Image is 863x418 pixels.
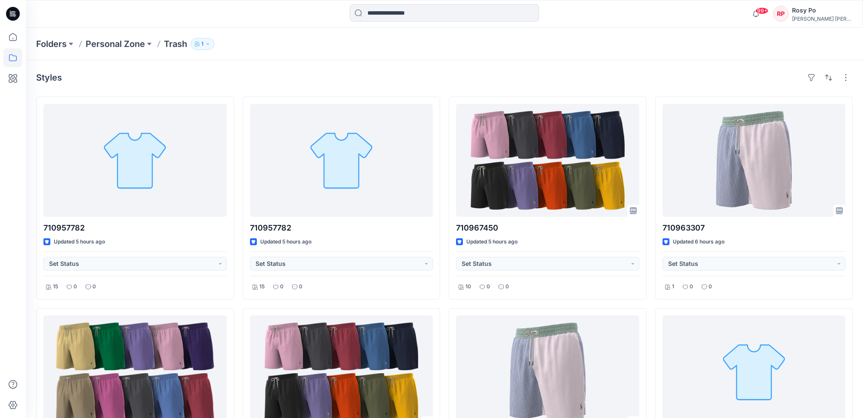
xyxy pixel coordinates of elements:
[299,282,302,291] p: 0
[36,72,62,83] h4: Styles
[663,104,846,217] a: 710963307
[456,222,639,234] p: 710967450
[86,38,145,50] a: Personal Zone
[54,237,105,246] p: Updated 5 hours ago
[92,282,96,291] p: 0
[465,282,471,291] p: 10
[164,38,187,50] p: Trash
[663,222,846,234] p: 710963307
[792,5,852,16] div: Rosy Po
[505,282,509,291] p: 0
[673,237,724,246] p: Updated 6 hours ago
[792,16,852,22] div: [PERSON_NAME] [PERSON_NAME]
[487,282,490,291] p: 0
[709,282,712,291] p: 0
[191,38,214,50] button: 1
[36,38,67,50] a: Folders
[690,282,693,291] p: 0
[672,282,674,291] p: 1
[250,222,433,234] p: 710957782
[259,282,265,291] p: 15
[456,104,639,217] a: 710967450
[43,104,227,217] a: 710957782
[773,6,789,22] div: RP
[466,237,518,246] p: Updated 5 hours ago
[74,282,77,291] p: 0
[250,104,433,217] a: 710957782
[53,282,58,291] p: 15
[260,237,311,246] p: Updated 5 hours ago
[43,222,227,234] p: 710957782
[280,282,284,291] p: 0
[201,39,203,49] p: 1
[755,7,768,14] span: 99+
